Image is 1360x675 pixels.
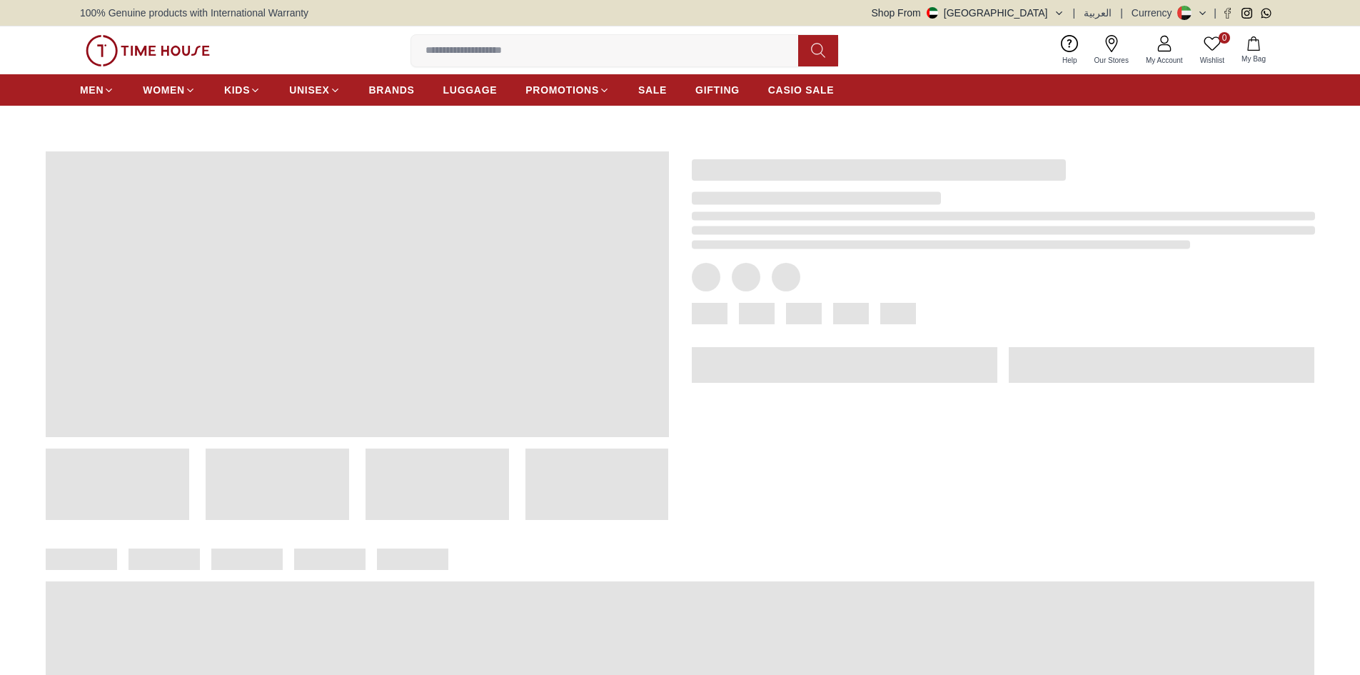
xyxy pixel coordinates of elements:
[369,77,415,103] a: BRANDS
[289,83,329,97] span: UNISEX
[443,83,498,97] span: LUGGAGE
[768,77,835,103] a: CASIO SALE
[525,83,599,97] span: PROMOTIONS
[80,77,114,103] a: MEN
[1219,32,1230,44] span: 0
[1233,34,1274,67] button: My Bag
[1089,55,1134,66] span: Our Stores
[695,77,740,103] a: GIFTING
[1084,6,1112,20] button: العربية
[525,77,610,103] a: PROMOTIONS
[1054,32,1086,69] a: Help
[143,83,185,97] span: WOMEN
[80,6,308,20] span: 100% Genuine products with International Warranty
[1214,6,1217,20] span: |
[289,77,340,103] a: UNISEX
[1261,8,1271,19] a: Whatsapp
[80,83,104,97] span: MEN
[443,77,498,103] a: LUGGAGE
[1073,6,1076,20] span: |
[1194,55,1230,66] span: Wishlist
[695,83,740,97] span: GIFTING
[638,77,667,103] a: SALE
[1140,55,1189,66] span: My Account
[1132,6,1178,20] div: Currency
[768,83,835,97] span: CASIO SALE
[1236,54,1271,64] span: My Bag
[638,83,667,97] span: SALE
[1192,32,1233,69] a: 0Wishlist
[1241,8,1252,19] a: Instagram
[1057,55,1083,66] span: Help
[86,35,210,66] img: ...
[224,77,261,103] a: KIDS
[224,83,250,97] span: KIDS
[143,77,196,103] a: WOMEN
[369,83,415,97] span: BRANDS
[927,7,938,19] img: United Arab Emirates
[1120,6,1123,20] span: |
[1086,32,1137,69] a: Our Stores
[1222,8,1233,19] a: Facebook
[872,6,1064,20] button: Shop From[GEOGRAPHIC_DATA]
